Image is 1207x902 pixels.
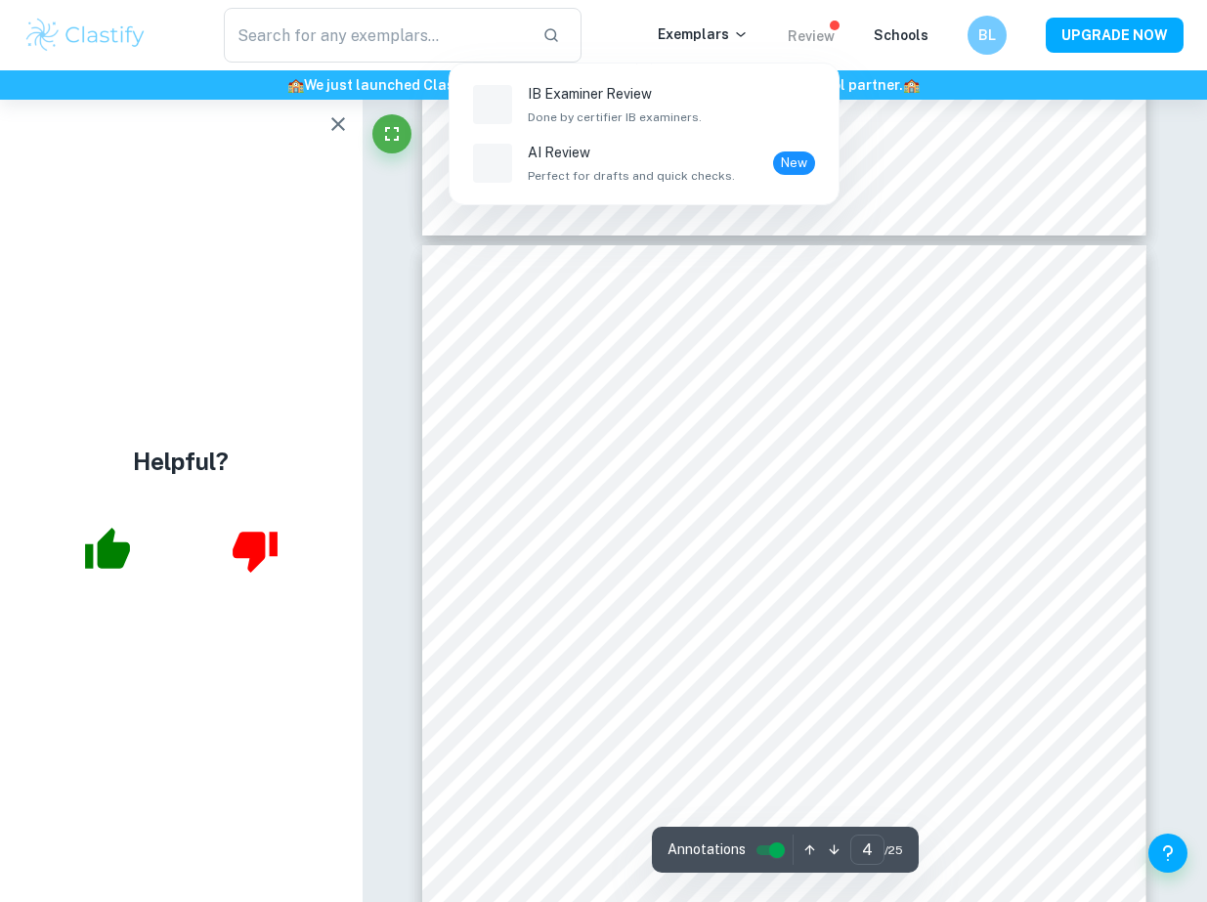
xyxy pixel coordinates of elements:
a: AI ReviewPerfect for drafts and quick checks.New [469,138,819,189]
a: IB Examiner ReviewDone by certifier IB examiners. [469,79,819,130]
p: AI Review [528,142,735,163]
span: Done by certifier IB examiners. [528,108,702,126]
p: IB Examiner Review [528,83,702,105]
span: New [773,153,815,173]
span: Perfect for drafts and quick checks. [528,167,735,185]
